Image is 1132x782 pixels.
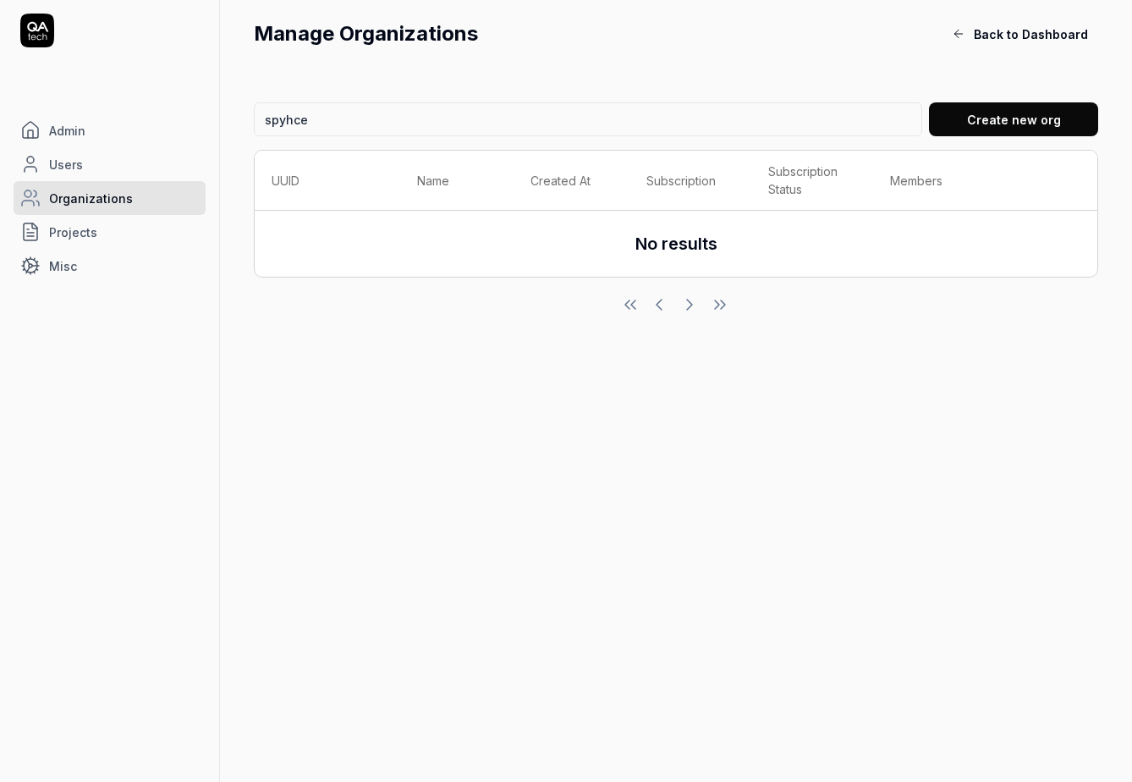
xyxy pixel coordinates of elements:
[942,17,1098,51] button: Back to Dashboard
[49,190,133,207] span: Organizations
[14,113,206,147] a: Admin
[974,25,1088,43] span: Back to Dashboard
[255,151,400,211] th: UUID
[629,151,751,211] th: Subscription
[929,102,1098,136] button: Create new org
[49,257,77,275] span: Misc
[14,181,206,215] a: Organizations
[49,156,83,173] span: Users
[873,151,991,211] th: Members
[49,122,85,140] span: Admin
[400,151,514,211] th: Name
[14,249,206,283] a: Misc
[49,223,97,241] span: Projects
[514,151,630,211] th: Created At
[14,147,206,181] a: Users
[254,19,942,49] h2: Manage Organizations
[635,231,717,256] h3: No results
[254,102,922,136] input: Search Organization...
[751,151,873,211] th: Subscription Status
[14,215,206,249] a: Projects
